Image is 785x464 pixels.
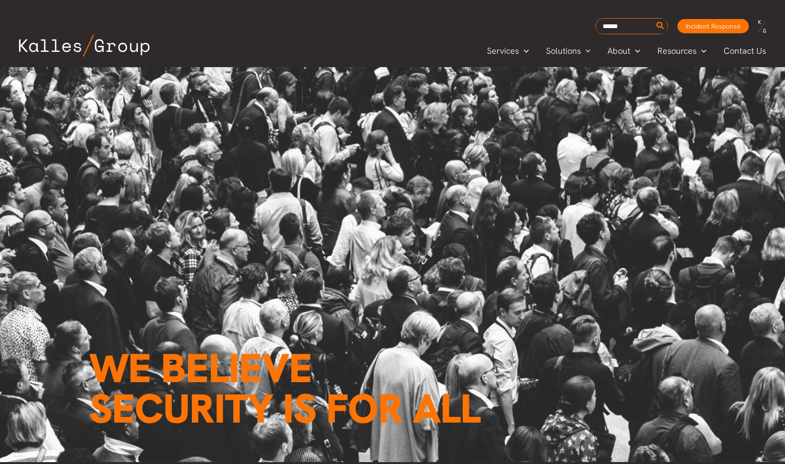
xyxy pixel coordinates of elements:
span: Menu Toggle [630,44,640,58]
span: Menu Toggle [696,44,706,58]
span: Menu Toggle [519,44,529,58]
span: About [607,44,630,58]
span: Solutions [546,44,581,58]
a: ResourcesMenu Toggle [649,44,715,58]
nav: Primary Site Navigation [478,43,775,59]
a: SolutionsMenu Toggle [537,44,599,58]
a: ServicesMenu Toggle [478,44,537,58]
a: Contact Us [715,44,775,58]
span: Contact Us [724,44,766,58]
span: Menu Toggle [581,44,591,58]
a: AboutMenu Toggle [599,44,649,58]
img: Kalles Group [19,35,149,57]
button: Search [655,19,666,34]
span: Services [487,44,519,58]
a: Incident Response [677,19,749,33]
span: Resources [657,44,696,58]
span: We believe Security is for all [89,342,480,435]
